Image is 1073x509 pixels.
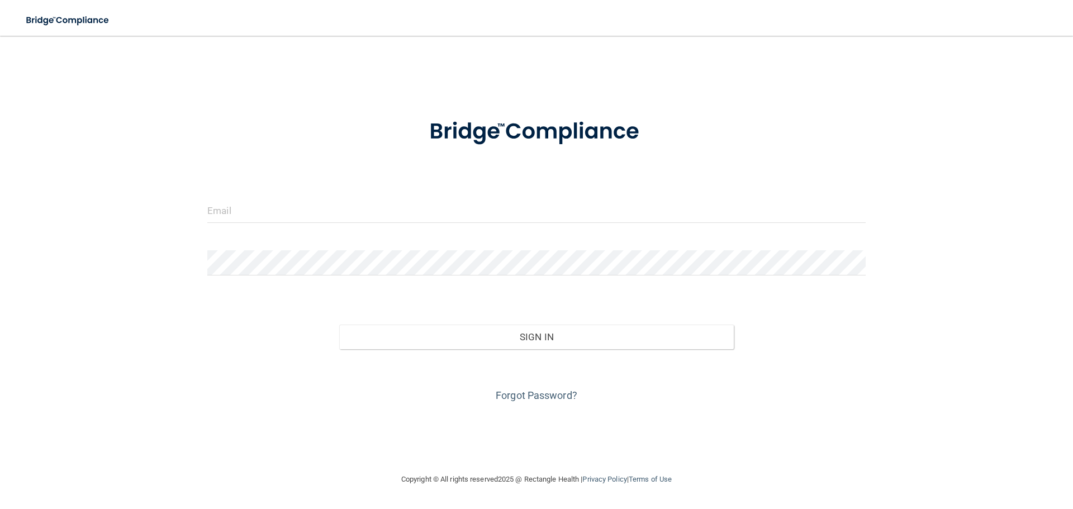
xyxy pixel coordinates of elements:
[207,198,866,223] input: Email
[582,475,626,483] a: Privacy Policy
[333,462,740,497] div: Copyright © All rights reserved 2025 @ Rectangle Health | |
[629,475,672,483] a: Terms of Use
[339,325,734,349] button: Sign In
[406,103,667,161] img: bridge_compliance_login_screen.278c3ca4.svg
[17,9,120,32] img: bridge_compliance_login_screen.278c3ca4.svg
[496,389,577,401] a: Forgot Password?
